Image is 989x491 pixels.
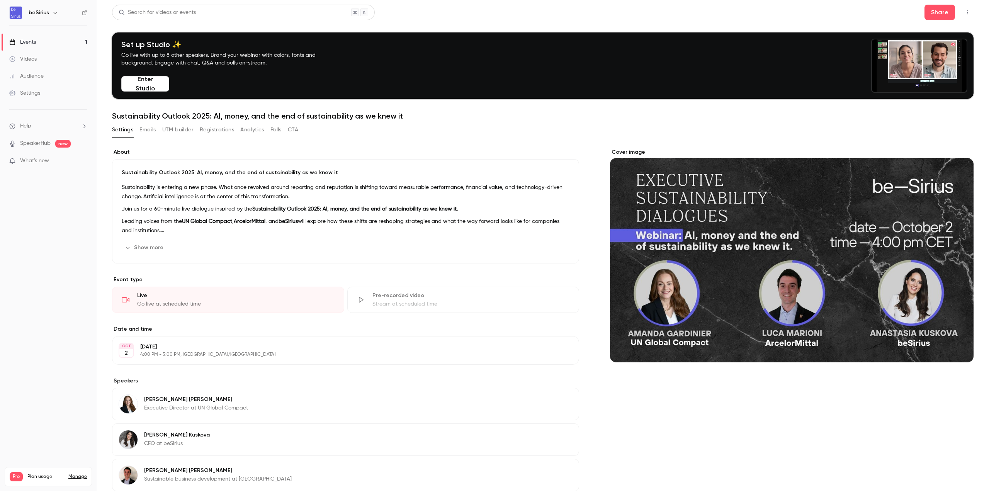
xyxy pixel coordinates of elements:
[610,148,974,362] section: Cover image
[119,343,133,349] div: OCT
[112,388,579,420] div: Amanda Gardiner[PERSON_NAME] [PERSON_NAME]Executive Director at UN Global Compact
[112,111,974,121] h1: Sustainability Outlook 2025: AI, money, and the end of sustainability as we knew it
[200,124,234,136] button: Registrations
[610,148,974,156] label: Cover image
[270,124,282,136] button: Polls
[122,183,569,201] p: Sustainability is entering a new phase. What once revolved around reporting and reputation is shi...
[9,72,44,80] div: Audience
[20,122,31,130] span: Help
[9,122,87,130] li: help-dropdown-opener
[121,76,169,92] button: Enter Studio
[9,38,36,46] div: Events
[125,349,128,357] p: 2
[119,395,138,413] img: Amanda Gardiner
[112,325,579,333] label: Date and time
[162,124,194,136] button: UTM builder
[924,5,955,20] button: Share
[121,40,334,49] h4: Set up Studio ✨
[29,9,49,17] h6: beSirius
[9,89,40,97] div: Settings
[68,474,87,480] a: Manage
[137,300,335,308] div: Go live at scheduled time
[112,124,133,136] button: Settings
[122,169,569,177] p: Sustainability Outlook 2025: AI, money, and the end of sustainability as we knew it
[122,204,569,214] p: Join us for a 60-minute live dialogue inspired by the
[140,343,538,351] p: [DATE]
[112,287,344,313] div: LiveGo live at scheduled time
[137,292,335,299] div: Live
[144,475,292,483] p: Sustainable business development at [GEOGRAPHIC_DATA]
[140,352,538,358] p: 4:00 PM - 5:00 PM, [GEOGRAPHIC_DATA]/[GEOGRAPHIC_DATA]
[372,300,570,308] div: Stream at scheduled time
[121,51,334,67] p: Go live with up to 8 other speakers. Brand your webinar with colors, fonts and background. Engage...
[144,396,248,403] p: [PERSON_NAME] [PERSON_NAME]
[144,431,210,439] p: [PERSON_NAME] Kuskova
[119,430,138,449] img: Anastasia Kuskova
[119,8,196,17] div: Search for videos or events
[10,472,23,481] span: Pro
[112,148,579,156] label: About
[252,206,458,212] strong: Sustainability Outlook 2025: AI, money, and the end of sustainability as we knew it.
[55,140,71,148] span: new
[372,292,570,299] div: Pre-recorded video
[240,124,264,136] button: Analytics
[10,7,22,19] img: beSirius
[144,404,248,412] p: Executive Director at UN Global Compact
[144,440,210,447] p: CEO at beSirius
[234,219,265,224] strong: ArcelorMittal
[122,241,168,254] button: Show more
[347,287,579,313] div: Pre-recorded videoStream at scheduled time
[112,377,579,385] label: Speakers
[112,423,579,456] div: Anastasia Kuskova[PERSON_NAME] KuskovaCEO at beSirius
[288,124,298,136] button: CTA
[112,276,579,284] p: Event type
[119,466,138,484] img: Luca Marioni
[20,157,49,165] span: What's new
[122,217,569,235] p: Leading voices from the , , and will explore how these shifts are reshaping strategies and what t...
[144,467,292,474] p: [PERSON_NAME] [PERSON_NAME]
[20,139,51,148] a: SpeakerHub
[279,219,298,224] strong: beSirius
[182,219,232,224] strong: UN Global Compact
[9,55,37,63] div: Videos
[27,474,64,480] span: Plan usage
[139,124,156,136] button: Emails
